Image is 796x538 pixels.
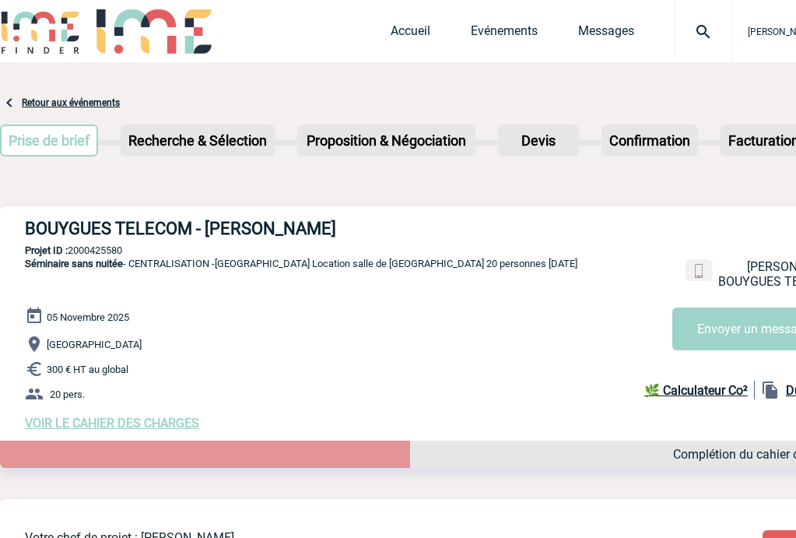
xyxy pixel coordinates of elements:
[47,364,128,375] span: 300 € HT au global
[22,97,120,108] a: Retour aux événements
[299,126,474,155] p: Proposition & Négociation
[471,23,538,45] a: Evénements
[391,23,430,45] a: Accueil
[25,258,577,269] span: - CENTRALISATION -[GEOGRAPHIC_DATA] Location salle de [GEOGRAPHIC_DATA] 20 personnes [DATE]
[603,126,696,155] p: Confirmation
[644,383,748,398] b: 🌿 Calculateur Co²
[2,126,96,155] p: Prise de brief
[50,389,85,400] span: 20 pers.
[122,126,273,155] p: Recherche & Sélection
[25,219,492,238] h3: BOUYGUES TELECOM - [PERSON_NAME]
[25,416,199,431] a: VOIR LE CAHIER DES CHARGES
[47,311,129,323] span: 05 Novembre 2025
[25,244,68,256] b: Projet ID :
[644,381,755,399] a: 🌿 Calculateur Co²
[47,339,142,350] span: [GEOGRAPHIC_DATA]
[500,126,577,155] p: Devis
[25,258,123,269] span: Séminaire sans nuitée
[692,264,706,278] img: portable.png
[761,381,780,399] img: file_copy-black-24dp.png
[578,23,634,45] a: Messages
